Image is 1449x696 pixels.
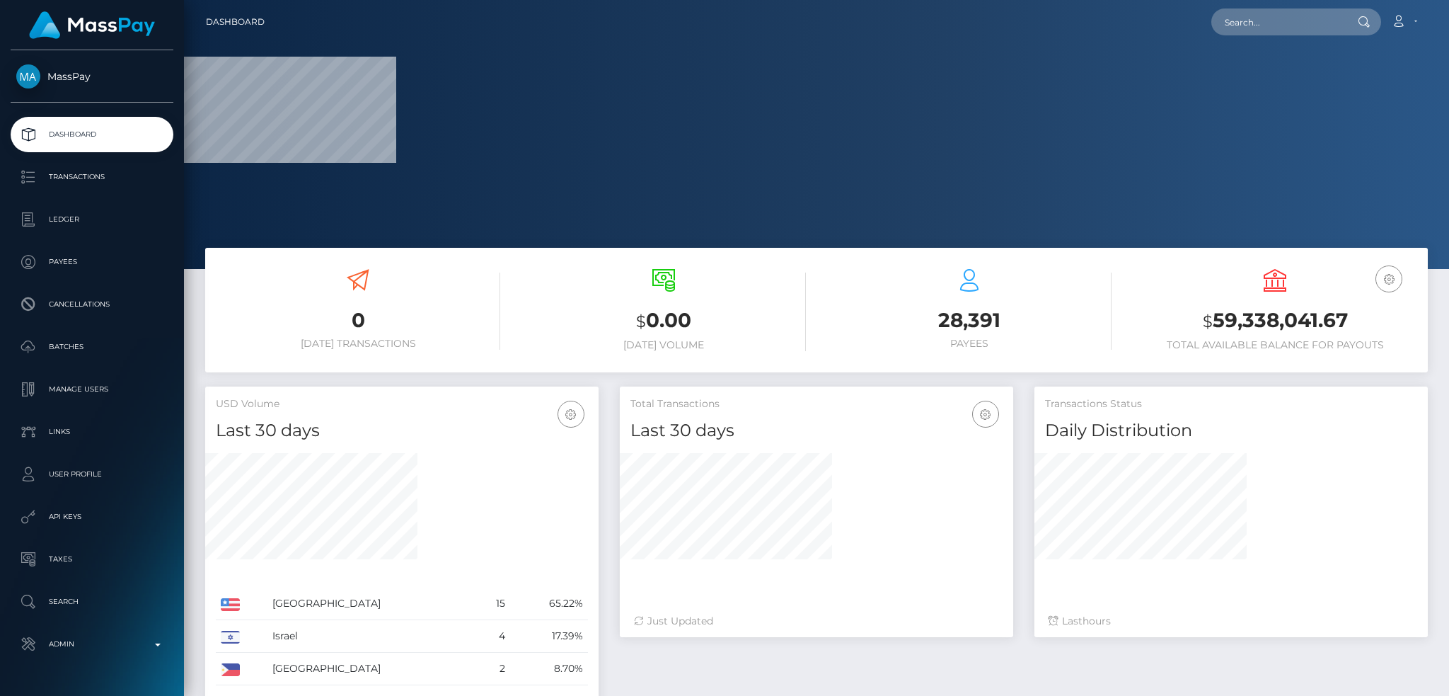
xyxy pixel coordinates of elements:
[634,614,999,629] div: Just Updated
[16,294,168,315] p: Cancellations
[11,627,173,662] a: Admin
[1211,8,1344,35] input: Search...
[16,124,168,145] p: Dashboard
[16,336,168,358] p: Batches
[11,202,173,237] a: Ledger
[1049,614,1414,629] div: Last hours
[11,244,173,280] a: Payees
[216,418,588,443] h4: Last 30 days
[510,620,588,653] td: 17.39%
[11,70,173,83] span: MassPay
[16,634,168,655] p: Admin
[267,588,477,620] td: [GEOGRAPHIC_DATA]
[827,338,1112,350] h6: Payees
[11,287,173,322] a: Cancellations
[510,653,588,685] td: 8.70%
[16,464,168,485] p: User Profile
[221,631,240,644] img: IL.png
[267,620,477,653] td: Israel
[16,506,168,527] p: API Keys
[1133,307,1417,336] h3: 59,338,041.67
[630,397,1003,411] h5: Total Transactions
[216,307,500,334] h3: 0
[636,312,646,331] small: $
[11,159,173,195] a: Transactions
[11,457,173,492] a: User Profile
[16,209,168,230] p: Ledger
[206,7,265,37] a: Dashboard
[29,11,155,39] img: MassPay Logo
[16,64,40,89] img: MassPay
[267,653,477,685] td: [GEOGRAPHIC_DATA]
[16,421,168,443] p: Links
[221,663,240,676] img: PH.png
[476,620,510,653] td: 4
[11,584,173,620] a: Search
[11,542,173,577] a: Taxes
[16,549,168,570] p: Taxes
[630,418,1003,443] h4: Last 30 days
[16,166,168,188] p: Transactions
[827,307,1112,334] h3: 28,391
[11,329,173,365] a: Batches
[476,588,510,620] td: 15
[1133,339,1417,351] h6: Total Available Balance for Payouts
[16,591,168,612] p: Search
[216,397,588,411] h5: USD Volume
[510,588,588,620] td: 65.22%
[521,307,806,336] h3: 0.00
[1203,312,1213,331] small: $
[216,338,500,350] h6: [DATE] Transactions
[11,372,173,407] a: Manage Users
[16,379,168,400] p: Manage Users
[476,653,510,685] td: 2
[221,598,240,611] img: US.png
[11,117,173,152] a: Dashboard
[1045,418,1417,443] h4: Daily Distribution
[16,251,168,273] p: Payees
[11,414,173,450] a: Links
[521,339,806,351] h6: [DATE] Volume
[1045,397,1417,411] h5: Transactions Status
[11,499,173,535] a: API Keys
